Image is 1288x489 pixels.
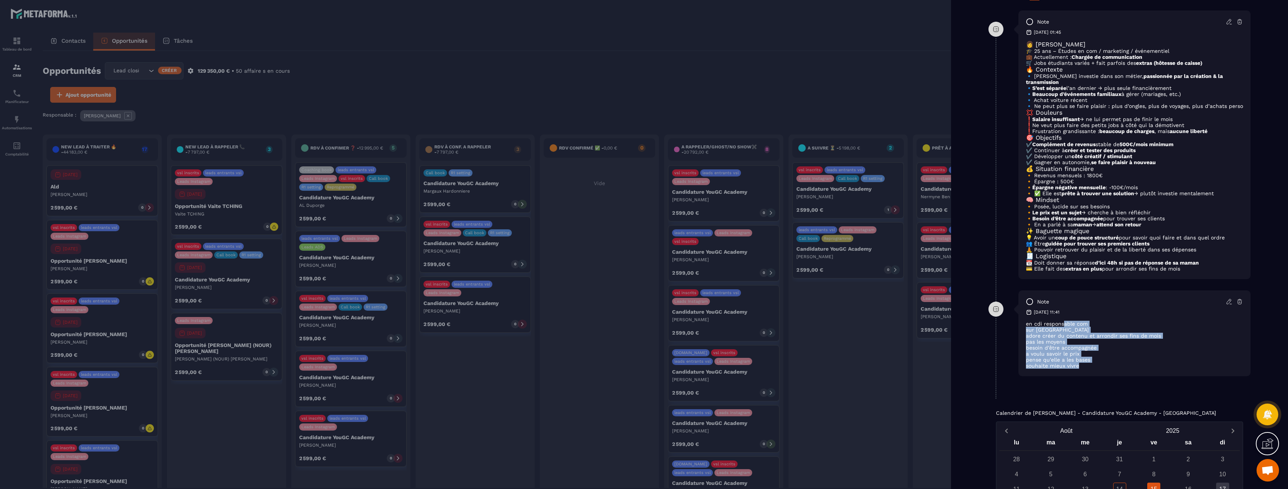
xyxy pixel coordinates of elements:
p: 🔸 Posée, lucide sur ses besoins [1026,203,1243,209]
div: 7 [1113,468,1126,481]
strong: S’est séparée [1032,85,1066,91]
div: 8 [1147,468,1160,481]
strong: coup de pouce structuré [1055,235,1119,241]
strong: Complément de revenus [1032,141,1096,147]
p: adore créer du contenu et arrondir ses fins de mois [1026,333,1243,339]
h3: 🧠 Mindset [1026,196,1243,203]
strong: guidée pour trouver ses premiers clients [1045,241,1149,247]
p: 🔹 Ne peut plus se faire plaisir : plus d’ongles, plus de voyages, plus d’achats perso [1026,103,1243,109]
strong: se faire plaisir à nouveau [1091,159,1156,165]
div: ve [1137,437,1171,450]
strong: extras (hôtesse de caisse) [1136,60,1202,66]
strong: passionnée par la création & la transmission [1026,73,1223,85]
div: 5 [1044,468,1057,481]
p: Calendrier de [PERSON_NAME] - Candidature YouGC Academy - [GEOGRAPHIC_DATA] [996,410,1216,416]
div: lu [999,437,1034,450]
p: [DATE] 11:41 [1034,309,1060,315]
p: souhaite mieux vivre [1026,363,1243,369]
strong: prête à trouver une solution [1061,190,1134,196]
p: 🔹 Achat voiture récent [1026,97,1243,103]
p: 🔸 ✅ Elle est → plutôt investie mentalement [1026,190,1243,196]
h3: 🔥 Contexte [1026,66,1243,73]
strong: extras en plus [1065,266,1102,272]
div: 9 [1182,468,1195,481]
div: 6 [1079,468,1092,481]
p: 🛒 Jobs étudiants variés + fait parfois des [1026,60,1243,66]
a: Ouvrir le chat [1257,459,1279,482]
strong: Épargne négative mensuelle [1032,184,1106,190]
h3: ✨ Baguette magique [1026,227,1243,235]
p: ❗️ → ne lui permet pas de finir le mois [1026,116,1243,122]
strong: créer et tester des produits [1065,147,1136,153]
h3: 🧾 Logistique [1026,253,1243,260]
p: 💳 Elle fait des pour arrondir ses fins de mois [1026,266,1243,272]
p: pas les moyens [1026,339,1243,345]
p: 👥 Être [1026,241,1243,247]
h3: 💰 Situation financière [1026,165,1243,172]
p: ❗️Ne veut plus faire des petits jobs à côté qui la démotivent [1026,122,1243,128]
div: 4 [1010,468,1023,481]
strong: maman [1073,221,1092,227]
p: 🔸 pour trouver ses clients [1026,215,1243,221]
p: 💼 Actuellement : [1026,54,1243,60]
p: 🔹 à gérer (mariages, etc.) [1026,91,1243,97]
p: en cdi responsable com [1026,321,1243,327]
strong: Beaucoup d’événements familiaux [1032,91,1121,97]
p: 🔸 Épargne : 500€ [1026,178,1243,184]
strong: Le prix est un sujet [1032,209,1082,215]
div: 1 [1147,453,1160,466]
p: a voulu savoir le prix [1026,351,1243,357]
div: 2 [1182,453,1195,466]
h3: 💢 Douleurs [1026,109,1243,116]
p: ❗️Frustration grandissante : , mais [1026,128,1243,134]
div: ma [1034,437,1068,450]
p: ✔️ stable de [1026,141,1243,147]
p: 🔸 → cherche à bien réfléchir [1026,209,1243,215]
div: di [1205,437,1240,450]
p: 🔸 En a parlé à sa → [1026,221,1243,227]
p: 🧘 Pouvoir retrouver du plaisir et de la liberté dans ses dépenses [1026,247,1243,253]
strong: attend son retour [1096,221,1141,227]
div: sa [1171,437,1206,450]
p: ✔️ Continuer à [1026,147,1243,153]
div: 3 [1216,453,1229,466]
strong: Besoin d’être accompagnée [1032,215,1103,221]
div: 30 [1079,453,1092,466]
strong: d’ici 48h si pas de réponse de sa maman [1095,260,1199,266]
div: 10 [1216,468,1229,481]
p: 🎓 25 ans – Études en com / marketing / événementiel [1026,48,1243,54]
p: 🔹 l’an dernier → plus seule financièrement [1026,85,1243,91]
strong: beaucoup de charges [1099,128,1154,134]
p: 📆 Doit donner sa réponse [1026,260,1243,266]
div: 29 [1044,453,1057,466]
div: 31 [1113,453,1126,466]
h3: 🎯 Objectifs [1026,134,1243,141]
strong: 500€/mois minimum [1120,141,1173,147]
p: sur [GEOGRAPHIC_DATA] [1026,327,1243,333]
p: ✔️ Gagner en autonomie, [1026,159,1243,165]
strong: aucune liberté [1170,128,1207,134]
p: note [1037,298,1049,305]
button: Open years overlay [1120,424,1226,437]
div: me [1068,437,1102,450]
button: Previous month [999,426,1013,436]
p: 🔹 [PERSON_NAME] investie dans son métier, [1026,73,1243,85]
p: ✔️ Développer un [1026,153,1243,159]
div: je [1102,437,1137,450]
p: 💡 Avoir un pour savoir quoi faire et dans quel ordre [1026,235,1243,241]
p: besoin d'être accompagnée [1026,345,1243,351]
div: 28 [1010,453,1023,466]
button: Next month [1226,426,1240,436]
p: 🔸 : -100€/mois [1026,184,1243,190]
strong: Salaire insuffisant [1032,116,1080,122]
p: pense qu'elle a les bases [1026,357,1243,363]
strong: Chargée de communication [1072,54,1142,60]
p: 🔸 Revenus mensuels : 1800€ [1026,172,1243,178]
strong: côté créatif / stimulant [1072,153,1132,159]
button: Open months overlay [1013,424,1120,437]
